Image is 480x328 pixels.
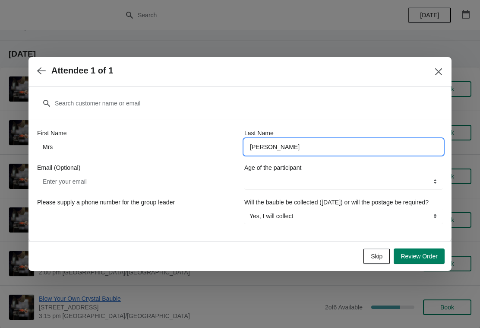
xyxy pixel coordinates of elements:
[401,253,438,260] span: Review Order
[51,66,113,76] h2: Attendee 1 of 1
[431,64,446,80] button: Close
[244,163,301,172] label: Age of the participant
[37,198,175,207] label: Please supply a phone number for the group leader
[244,198,429,207] label: Will the bauble be collected ([DATE]) or will the postage be required?
[363,248,390,264] button: Skip
[371,253,382,260] span: Skip
[244,129,274,137] label: Last Name
[244,139,443,155] input: Smith
[37,139,236,155] input: John
[37,174,236,189] input: Enter your email
[394,248,445,264] button: Review Order
[54,96,443,111] input: Search customer name or email
[37,163,80,172] label: Email (Optional)
[37,129,66,137] label: First Name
